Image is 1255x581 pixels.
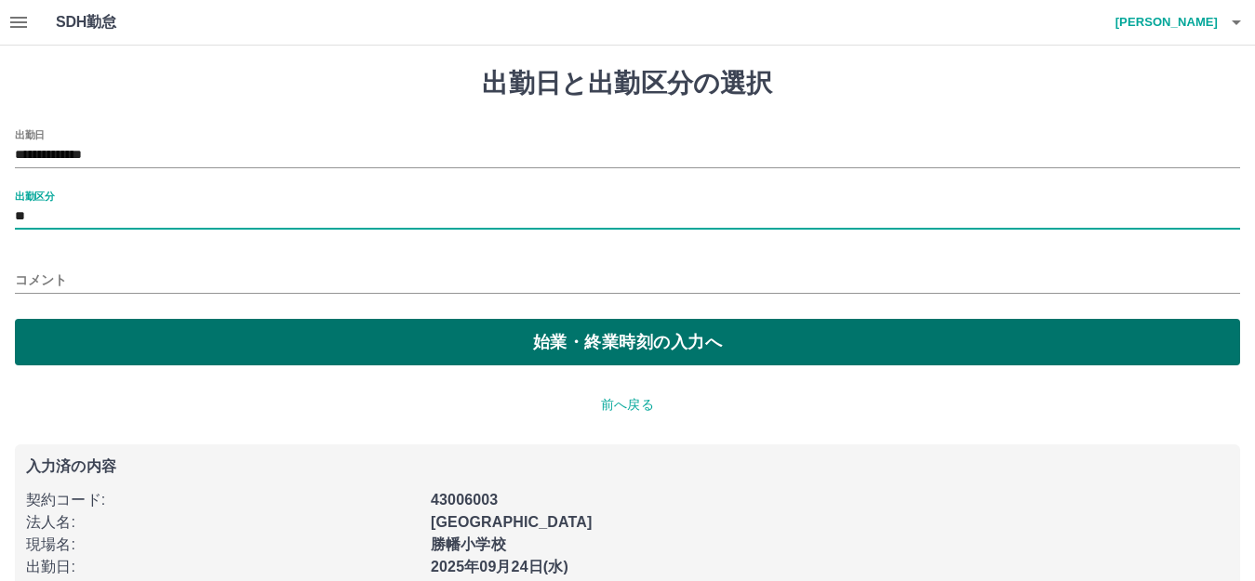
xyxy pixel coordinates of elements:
[431,492,498,508] b: 43006003
[15,319,1240,365] button: 始業・終業時刻の入力へ
[15,189,54,203] label: 出勤区分
[15,127,45,141] label: 出勤日
[26,534,420,556] p: 現場名 :
[26,459,1229,474] p: 入力済の内容
[26,489,420,511] p: 契約コード :
[15,68,1240,99] h1: 出勤日と出勤区分の選択
[431,536,506,552] b: 勝幡小学校
[26,556,420,578] p: 出勤日 :
[431,559,568,574] b: 2025年09月24日(水)
[431,514,593,530] b: [GEOGRAPHIC_DATA]
[26,511,420,534] p: 法人名 :
[15,395,1240,415] p: 前へ戻る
